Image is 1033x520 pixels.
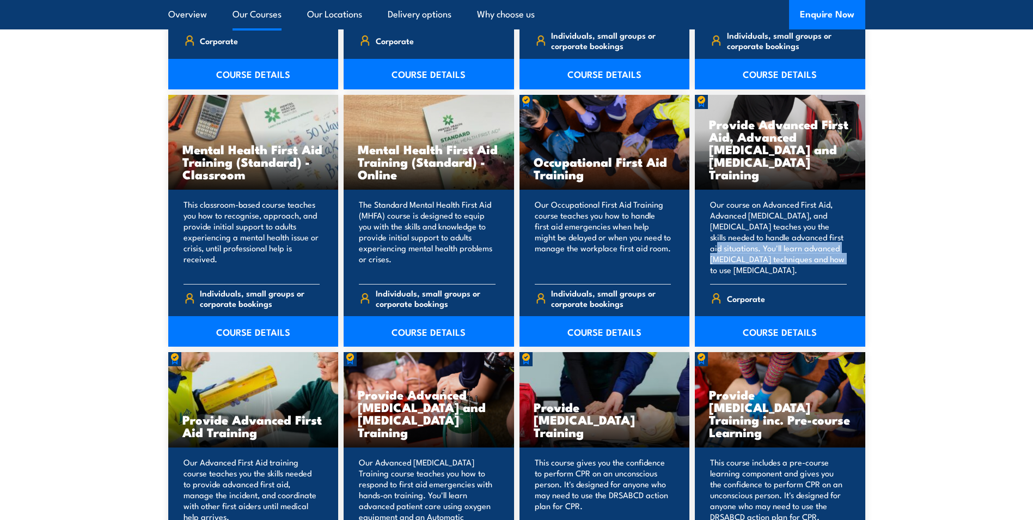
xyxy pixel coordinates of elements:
[344,59,514,89] a: COURSE DETAILS
[168,316,339,347] a: COURSE DETAILS
[534,401,676,438] h3: Provide [MEDICAL_DATA] Training
[200,32,238,49] span: Corporate
[358,388,500,438] h3: Provide Advanced [MEDICAL_DATA] and [MEDICAL_DATA] Training
[551,288,671,309] span: Individuals, small groups or corporate bookings
[182,413,325,438] h3: Provide Advanced First Aid Training
[519,316,690,347] a: COURSE DETAILS
[376,32,414,49] span: Corporate
[519,59,690,89] a: COURSE DETAILS
[359,199,496,275] p: The Standard Mental Health First Aid (MHFA) course is designed to equip you with the skills and k...
[376,288,496,309] span: Individuals, small groups or corporate bookings
[727,290,765,307] span: Corporate
[727,30,847,51] span: Individuals, small groups or corporate bookings
[695,59,865,89] a: COURSE DETAILS
[709,118,851,180] h3: Provide Advanced First Aid, Advanced [MEDICAL_DATA] and [MEDICAL_DATA] Training
[551,30,671,51] span: Individuals, small groups or corporate bookings
[168,59,339,89] a: COURSE DETAILS
[344,316,514,347] a: COURSE DETAILS
[184,199,320,275] p: This classroom-based course teaches you how to recognise, approach, and provide initial support t...
[710,199,847,275] p: Our course on Advanced First Aid, Advanced [MEDICAL_DATA], and [MEDICAL_DATA] teaches you the ski...
[535,199,671,275] p: Our Occupational First Aid Training course teaches you how to handle first aid emergencies when h...
[709,388,851,438] h3: Provide [MEDICAL_DATA] Training inc. Pre-course Learning
[695,316,865,347] a: COURSE DETAILS
[182,143,325,180] h3: Mental Health First Aid Training (Standard) - Classroom
[534,155,676,180] h3: Occupational First Aid Training
[358,143,500,180] h3: Mental Health First Aid Training (Standard) - Online
[200,288,320,309] span: Individuals, small groups or corporate bookings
